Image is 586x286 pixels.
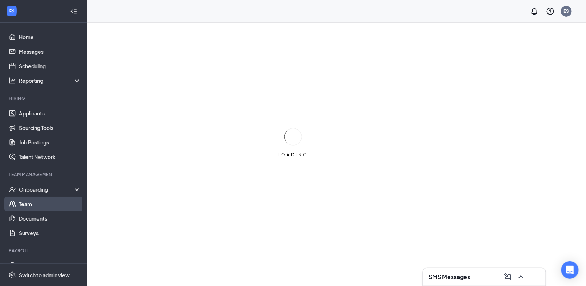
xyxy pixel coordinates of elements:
[9,186,16,193] svg: UserCheck
[504,273,512,281] svg: ComposeMessage
[70,8,77,15] svg: Collapse
[9,95,80,101] div: Hiring
[530,7,539,16] svg: Notifications
[19,77,81,84] div: Reporting
[9,271,16,279] svg: Settings
[19,226,81,240] a: Surveys
[19,135,81,150] a: Job Postings
[19,271,70,279] div: Switch to admin view
[9,248,80,254] div: Payroll
[19,211,81,226] a: Documents
[19,197,81,211] a: Team
[19,258,81,273] a: PayrollCrown
[275,152,311,158] div: LOADING
[9,171,80,177] div: Team Management
[19,186,75,193] div: Onboarding
[8,7,15,15] svg: WorkstreamLogo
[19,150,81,164] a: Talent Network
[517,273,525,281] svg: ChevronUp
[528,271,540,283] button: Minimize
[19,59,81,73] a: Scheduling
[9,77,16,84] svg: Analysis
[19,44,81,59] a: Messages
[564,8,569,14] div: ES
[429,273,470,281] h3: SMS Messages
[515,271,527,283] button: ChevronUp
[530,273,538,281] svg: Minimize
[546,7,555,16] svg: QuestionInfo
[19,30,81,44] a: Home
[19,120,81,135] a: Sourcing Tools
[561,261,579,279] div: Open Intercom Messenger
[502,271,514,283] button: ComposeMessage
[19,106,81,120] a: Applicants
